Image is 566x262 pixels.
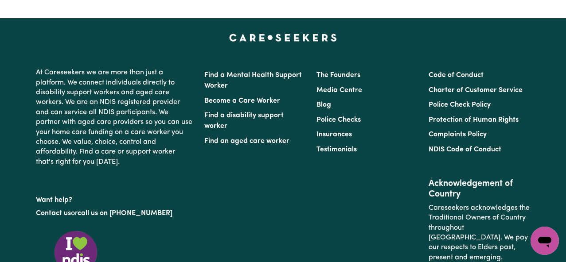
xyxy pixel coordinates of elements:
a: Find a Mental Health Support Worker [204,72,302,89]
a: Police Check Policy [429,101,491,108]
a: Media Centre [316,87,362,94]
p: At Careseekers we are more than just a platform. We connect individuals directly to disability su... [36,64,194,170]
a: Find a disability support worker [204,112,284,130]
iframe: Button to launch messaging window [531,227,559,255]
a: Become a Care Worker [204,97,280,104]
p: or [36,205,194,222]
h2: Acknowledgement of Country [429,178,530,200]
a: Careseekers home page [229,34,337,41]
p: Want help? [36,192,194,205]
a: Contact us [36,210,71,217]
a: Blog [316,101,331,108]
a: Complaints Policy [429,131,487,138]
a: call us on [PHONE_NUMBER] [78,210,172,217]
a: NDIS Code of Conduct [429,146,501,153]
a: Code of Conduct [429,72,484,79]
a: Testimonials [316,146,357,153]
a: Charter of Customer Service [429,87,523,94]
a: Insurances [316,131,352,138]
a: The Founders [316,72,360,79]
a: Find an aged care worker [204,138,289,145]
a: Protection of Human Rights [429,116,519,123]
a: Police Checks [316,116,361,123]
